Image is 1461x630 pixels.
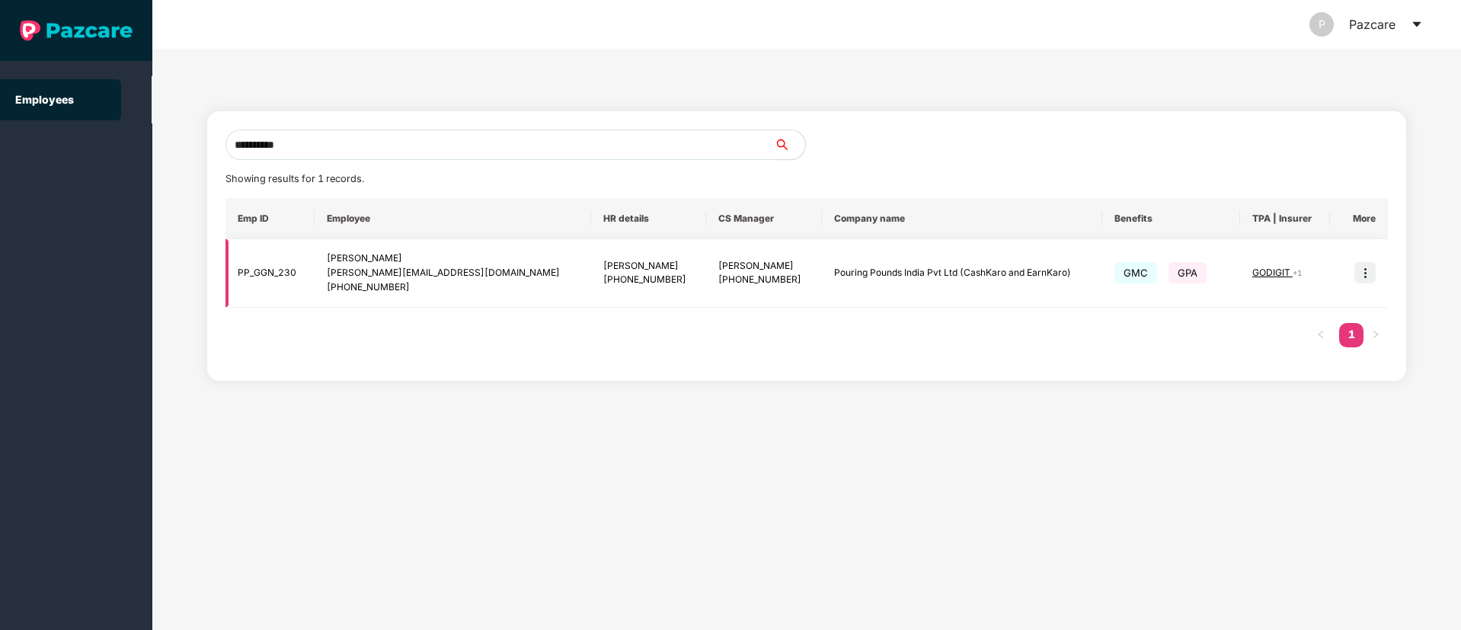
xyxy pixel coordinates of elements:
td: Pouring Pounds India Pvt Ltd (CashKaro and EarnKaro) [822,239,1103,308]
td: PP_GGN_230 [225,239,315,308]
li: 1 [1339,323,1363,347]
span: GPA [1168,262,1207,283]
div: [PERSON_NAME] [603,259,694,273]
span: P [1319,12,1325,37]
th: CS Manager [706,198,821,239]
span: right [1371,330,1380,339]
div: [PHONE_NUMBER] [718,273,809,287]
button: search [774,130,806,160]
th: Employee [315,198,591,239]
th: Company name [822,198,1103,239]
li: Next Page [1363,323,1388,347]
span: + 1 [1293,268,1302,277]
th: Benefits [1102,198,1240,239]
th: HR details [591,198,706,239]
span: Showing results for 1 records. [225,173,364,184]
a: Employees [15,93,74,106]
span: GODIGIT [1252,267,1293,278]
div: [PERSON_NAME] [718,259,809,273]
a: 1 [1339,323,1363,346]
th: TPA | Insurer [1240,198,1330,239]
button: left [1309,323,1333,347]
span: left [1316,330,1325,339]
div: [PERSON_NAME][EMAIL_ADDRESS][DOMAIN_NAME] [327,266,579,280]
li: Previous Page [1309,323,1333,347]
button: right [1363,323,1388,347]
div: [PERSON_NAME] [327,251,579,266]
span: GMC [1114,262,1157,283]
th: More [1330,198,1388,239]
th: Emp ID [225,198,315,239]
div: [PHONE_NUMBER] [327,280,579,295]
div: [PHONE_NUMBER] [603,273,694,287]
span: search [774,139,805,151]
img: icon [1354,262,1376,283]
span: caret-down [1411,18,1423,30]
